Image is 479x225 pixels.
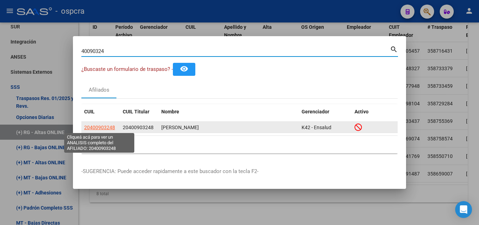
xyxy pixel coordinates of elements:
[180,65,188,73] mat-icon: remove_red_eye
[81,167,398,176] p: -SUGERENCIA: Puede acceder rapidamente a este buscador con la tecla F2-
[352,104,398,119] datatable-header-cell: Activo
[302,125,331,130] span: K42 - Ensalud
[455,201,472,218] div: Open Intercom Messenger
[123,109,149,114] span: CUIL Titular
[158,104,299,119] datatable-header-cell: Nombre
[84,125,115,130] span: 20400903248
[81,66,173,72] span: ¿Buscaste un formulario de traspaso? -
[161,124,296,132] div: [PERSON_NAME]
[390,45,398,53] mat-icon: search
[81,104,120,119] datatable-header-cell: CUIL
[81,136,398,153] div: 1 total
[123,125,154,130] span: 20400903248
[355,109,369,114] span: Activo
[84,109,95,114] span: CUIL
[161,109,179,114] span: Nombre
[120,104,158,119] datatable-header-cell: CUIL Titular
[89,86,109,94] div: Afiliados
[299,104,352,119] datatable-header-cell: Gerenciador
[302,109,329,114] span: Gerenciador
